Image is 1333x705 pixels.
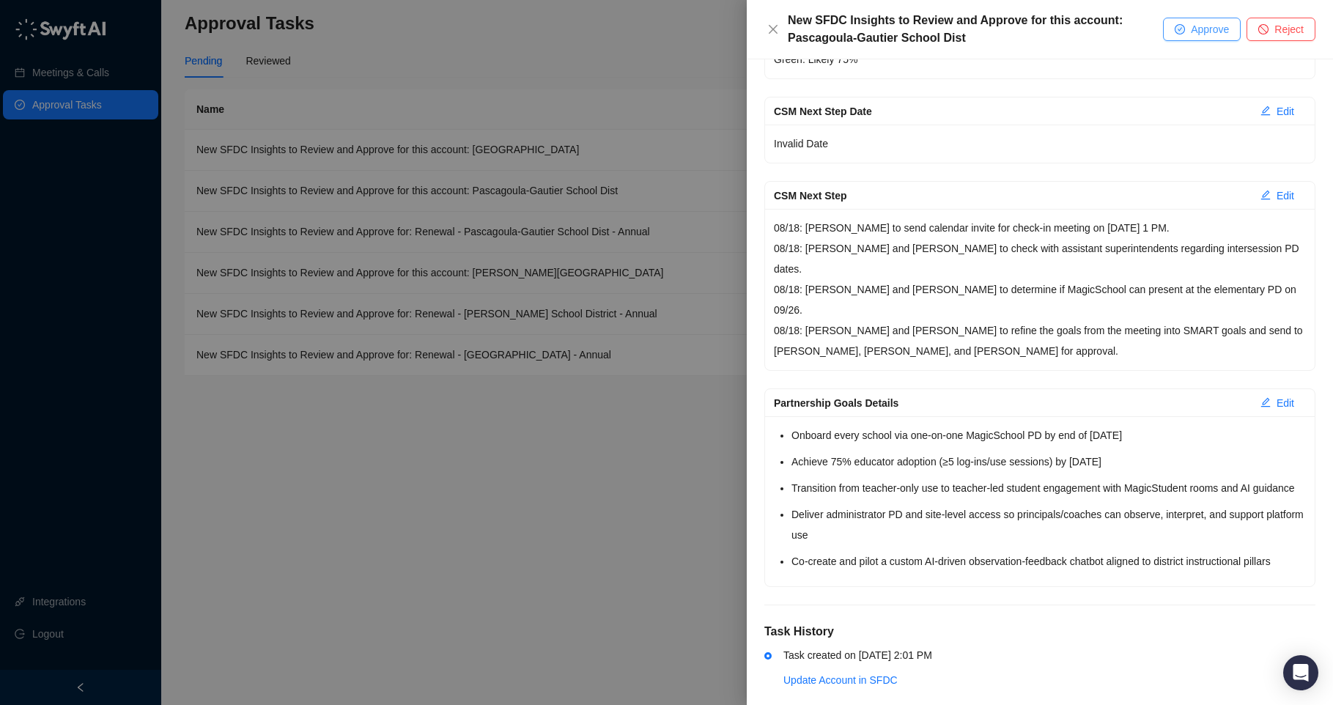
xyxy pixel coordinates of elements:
div: CSM Next Step Date [774,103,1249,119]
button: Edit [1249,391,1306,415]
span: Edit [1277,395,1294,411]
li: Achieve 75% educator adoption (≥5 log-ins/use sessions) by [DATE] [791,451,1306,472]
button: Close [764,21,782,38]
div: New SFDC Insights to Review and Approve for this account: Pascagoula-Gautier School Dist [788,12,1163,47]
span: close [767,23,779,35]
span: Task created on [DATE] 2:01 PM [783,649,932,661]
p: Green: Likely 75% [774,49,1306,70]
h5: Task History [764,623,1315,641]
li: Co-create and pilot a custom AI-driven observation-feedback chatbot aligned to district instructi... [791,551,1306,572]
button: Edit [1249,184,1306,207]
span: Approve [1191,21,1229,37]
li: Deliver administrator PD and site-level access so principals/coaches can observe, interpret, and ... [791,504,1306,545]
span: edit [1260,397,1271,407]
li: Onboard every school via one-on-one MagicSchool PD by end of [DATE] [791,425,1306,446]
span: edit [1260,190,1271,200]
span: Edit [1277,103,1294,119]
p: 08/18: [PERSON_NAME] to send calendar invite for check-in meeting on [DATE] 1 PM. 08/18: [PERSON_... [774,218,1306,361]
button: Edit [1249,100,1306,123]
div: Open Intercom Messenger [1283,655,1318,690]
p: Invalid Date [774,133,1306,154]
span: stop [1258,24,1269,34]
button: Approve [1163,18,1241,41]
li: Transition from teacher-only use to teacher-led student engagement with MagicStudent rooms and AI... [791,478,1306,498]
button: Reject [1247,18,1315,41]
div: CSM Next Step [774,188,1249,204]
div: Partnership Goals Details [774,395,1249,411]
a: Update Account in SFDC [783,674,898,686]
span: Edit [1277,188,1294,204]
span: check-circle [1175,24,1185,34]
span: Reject [1274,21,1304,37]
span: edit [1260,106,1271,116]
